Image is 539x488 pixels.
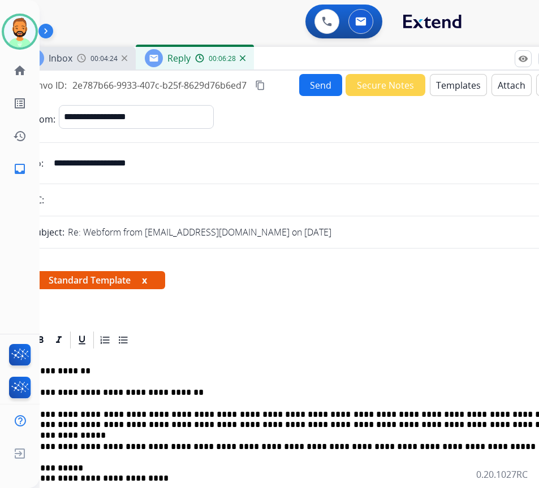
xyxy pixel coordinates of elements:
button: Send [299,74,342,96]
mat-icon: content_copy [255,80,265,90]
mat-icon: remove_red_eye [518,54,528,64]
button: Templates [430,74,487,96]
div: Ordered List [97,332,114,348]
p: 0.20.1027RC [476,468,528,481]
p: Subject: [31,225,64,239]
div: Italic [50,332,67,348]
button: Attach [491,74,532,96]
p: Re: Webform from [EMAIL_ADDRESS][DOMAIN_NAME] on [DATE] [68,225,331,239]
span: Reply [167,52,191,64]
button: x [142,273,147,287]
span: Inbox [49,52,72,64]
mat-icon: inbox [13,162,27,176]
p: Convo ID: [26,79,67,92]
div: Bold [32,332,49,348]
div: Bullet List [115,332,132,348]
span: Standard Template [31,271,165,289]
span: 00:04:24 [90,54,118,63]
span: 2e787b66-9933-407c-b25f-8629d76b6ed7 [72,79,247,91]
p: From: [31,112,55,126]
mat-icon: list_alt [13,97,27,110]
span: 00:06:28 [209,54,236,63]
mat-icon: home [13,64,27,77]
div: Underline [74,332,90,348]
mat-icon: history [13,129,27,143]
img: avatar [4,16,36,47]
button: Secure Notes [346,74,425,96]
